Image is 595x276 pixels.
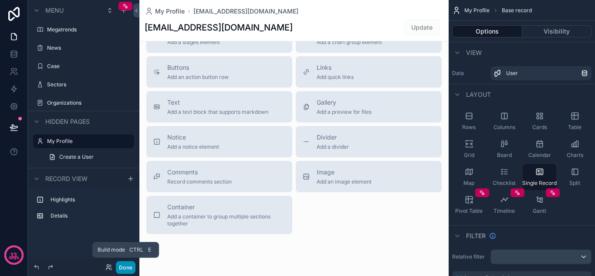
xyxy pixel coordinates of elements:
[487,164,521,190] button: Checklist
[155,7,185,16] span: My Profile
[464,7,490,14] span: My Profile
[506,70,518,77] span: User
[452,253,487,260] label: Relative filter
[47,63,129,70] label: Case
[452,192,486,218] button: Pivot Table
[10,251,17,259] p: 13
[466,48,482,57] span: View
[452,108,486,134] button: Rows
[47,44,129,51] label: News
[145,7,185,16] a: My Profile
[487,192,521,218] button: Timeline
[44,150,134,164] a: Create a User
[568,124,581,131] span: Table
[452,136,486,162] button: Grid
[532,124,547,131] span: Cards
[116,261,135,274] button: Done
[463,180,474,187] span: Map
[9,254,19,261] p: days
[523,136,556,162] button: Calendar
[466,90,491,99] span: Layout
[28,189,139,232] div: scrollable content
[494,124,515,131] span: Columns
[493,180,516,187] span: Checklist
[494,208,515,215] span: Timeline
[146,246,153,253] span: E
[487,136,521,162] button: Board
[455,208,483,215] span: Pivot Table
[45,6,64,15] span: Menu
[522,25,592,37] button: Visibility
[47,99,129,106] label: Organizations
[523,164,556,190] button: Single Record
[558,164,592,190] button: Split
[59,153,94,160] span: Create a User
[522,180,557,187] span: Single Record
[466,232,486,240] span: Filter
[47,81,129,88] label: Sectors
[51,196,127,203] label: Highlights
[497,152,512,159] span: Board
[523,192,556,218] button: Gantt
[98,246,125,253] span: Build mode
[47,138,129,145] label: My Profile
[193,7,298,16] a: [EMAIL_ADDRESS][DOMAIN_NAME]
[502,7,532,14] span: Base record
[452,164,486,190] button: Map
[533,208,546,215] span: Gantt
[567,152,583,159] span: Charts
[464,152,474,159] span: Grid
[45,174,88,183] span: Record view
[487,108,521,134] button: Columns
[490,66,592,80] a: User
[558,136,592,162] button: Charts
[145,21,293,34] h1: [EMAIL_ADDRESS][DOMAIN_NAME]
[45,117,90,126] span: Hidden pages
[462,124,476,131] span: Rows
[452,25,522,37] button: Options
[51,212,127,219] label: Details
[528,152,551,159] span: Calendar
[47,26,129,33] label: Megatrends
[523,108,556,134] button: Cards
[128,245,144,254] span: Ctrl
[569,180,580,187] span: Split
[452,70,487,77] label: Data
[558,108,592,134] button: Table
